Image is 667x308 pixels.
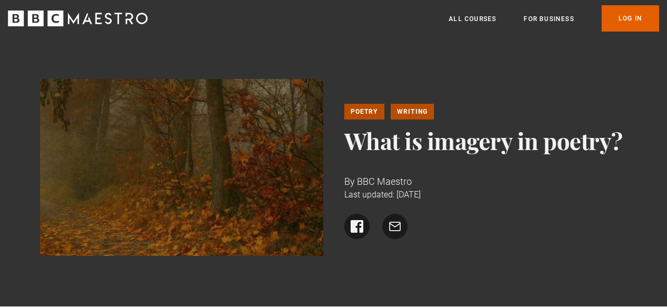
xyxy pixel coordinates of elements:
a: All Courses [449,14,496,24]
a: For business [524,14,574,24]
a: Log In [602,5,659,32]
span: BBC Maestro [357,176,412,187]
time: Last updated: [DATE] [344,190,421,200]
nav: Primary [449,5,659,32]
a: Writing [391,104,434,120]
span: By [344,176,355,187]
svg: BBC Maestro [8,11,148,26]
h1: What is imagery in poetry? [344,128,627,153]
a: Poetry [344,104,384,120]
